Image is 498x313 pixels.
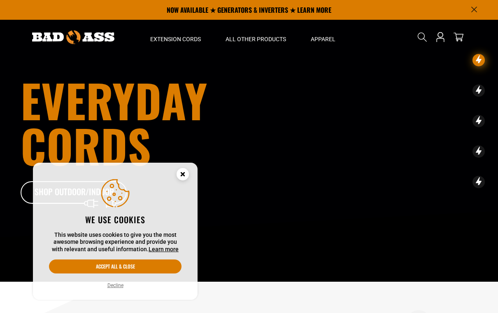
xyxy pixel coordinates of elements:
[49,259,182,273] button: Accept all & close
[49,231,182,253] p: This website uses cookies to give you the most awesome browsing experience and provide you with r...
[416,30,429,44] summary: Search
[149,246,179,252] a: Learn more
[21,181,128,204] a: Shop Outdoor/Indoor
[150,35,201,43] span: Extension Cords
[226,35,286,43] span: All Other Products
[138,20,213,54] summary: Extension Cords
[298,20,348,54] summary: Apparel
[213,20,298,54] summary: All Other Products
[21,77,295,168] h1: Everyday cords
[33,163,198,300] aside: Cookie Consent
[49,214,182,225] h2: We use cookies
[105,281,126,290] button: Decline
[311,35,335,43] span: Apparel
[32,30,114,44] img: Bad Ass Extension Cords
